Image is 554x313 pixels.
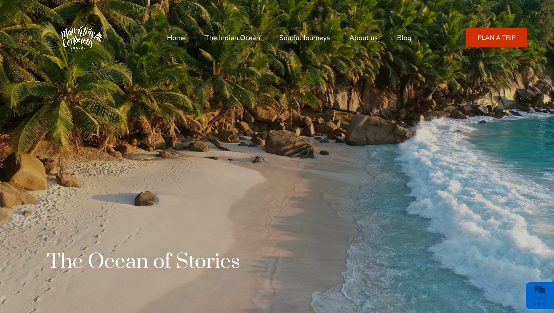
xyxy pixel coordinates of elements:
[10,117,140,231] textarea: Type your message and click 'Submit'
[10,71,140,88] input: Enter your last name
[113,237,140,248] em: Submit
[397,29,412,47] a: Blog
[279,29,330,47] a: Soulful Journeys
[167,29,186,47] a: Home
[205,29,260,47] a: The Indian Ocean
[528,296,552,306] div: We're offline
[126,4,145,22] div: Minimize live chat window
[47,249,240,274] h1: The Ocean of Stories
[8,40,20,51] div: Navigation go back
[52,40,141,50] div: Leave a message
[349,29,378,47] a: About us
[10,94,140,111] input: Enter your email address
[466,28,527,47] a: PLAN A TRIP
